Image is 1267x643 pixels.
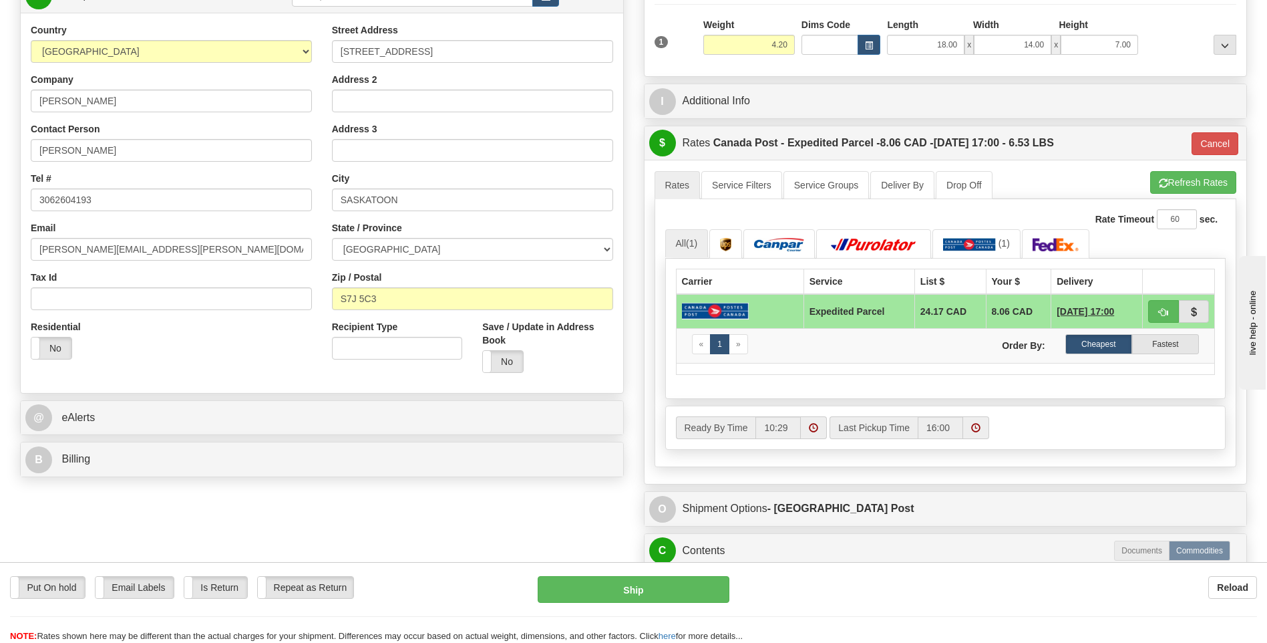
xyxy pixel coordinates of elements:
[25,446,52,473] span: B
[686,238,697,249] span: (1)
[801,18,850,31] label: Dims Code
[1059,18,1088,31] label: Height
[649,537,1242,565] a: CContents
[61,453,90,465] span: Billing
[483,351,523,372] label: No
[999,238,1010,249] span: (1)
[720,238,731,251] img: UPS
[936,171,992,199] a: Drop Off
[973,18,999,31] label: Width
[332,320,398,334] label: Recipient Type
[713,130,1054,156] label: Canada Post - Expedited Parcel - [DATE] 17:00 - 6.53 LBS
[783,171,869,199] a: Service Groups
[1057,305,1114,318] span: 1 Day
[870,171,934,199] a: Deliver By
[699,340,704,349] span: «
[1217,582,1248,593] b: Reload
[1208,576,1257,599] button: Reload
[676,416,756,439] label: Ready By Time
[767,503,914,514] strong: - [GEOGRAPHIC_DATA] Post
[692,334,711,354] a: Previous
[803,294,914,329] td: Expedited Parcel
[655,36,669,48] span: 1
[31,23,67,37] label: Country
[332,271,382,284] label: Zip / Postal
[332,172,349,185] label: City
[538,576,729,603] button: Ship
[1192,132,1238,155] button: Cancel
[649,88,676,115] span: I
[1214,35,1236,55] div: ...
[803,269,914,294] th: Service
[96,577,174,598] label: Email Labels
[649,496,676,523] span: O
[25,404,52,431] span: @
[703,18,734,31] label: Weight
[1033,238,1079,251] img: FedEx Express®
[649,88,1242,115] a: IAdditional Info
[945,334,1055,352] label: Order By:
[665,229,709,257] a: All
[880,137,934,148] span: 8.06 CAD -
[1150,171,1236,194] button: Refresh Rates
[31,122,100,136] label: Contact Person
[659,631,676,641] a: here
[332,122,377,136] label: Address 3
[11,577,85,598] label: Put On hold
[31,172,51,185] label: Tel #
[31,271,57,284] label: Tax Id
[31,338,71,359] label: No
[332,221,402,235] label: State / Province
[332,73,377,86] label: Address 2
[332,23,398,37] label: Street Address
[701,171,782,199] a: Service Filters
[736,340,741,349] span: »
[914,294,986,329] td: 24.17 CAD
[61,412,95,423] span: eAlerts
[649,130,1183,157] a: $Rates Canada Post - Expedited Parcel -8.06 CAD -[DATE] 17:00 - 6.53 LBS
[1065,334,1132,354] label: Cheapest
[31,320,81,334] label: Residential
[258,577,353,598] label: Repeat as Return
[1169,541,1230,561] label: Commodities
[31,221,55,235] label: Email
[682,303,749,319] img: Canada Post
[482,320,612,347] label: Save / Update in Address Book
[1051,35,1061,55] span: x
[1236,253,1266,390] iframe: chat widget
[827,238,920,251] img: Purolator
[1114,541,1169,561] label: Documents
[710,334,729,354] a: 1
[986,269,1051,294] th: Your $
[964,35,974,55] span: x
[914,269,986,294] th: List $
[1095,213,1154,226] label: Rate Timeout
[1132,334,1199,354] label: Fastest
[943,238,996,251] img: Canada Post
[649,537,676,564] span: C
[10,11,124,21] div: live help - online
[986,294,1051,329] td: 8.06 CAD
[676,269,803,294] th: Carrier
[649,130,676,156] span: $
[655,171,701,199] a: Rates
[887,18,918,31] label: Length
[1051,269,1143,294] th: Delivery
[649,495,1242,523] a: OShipment Options- [GEOGRAPHIC_DATA] Post
[754,238,804,251] img: Canpar
[10,631,37,641] span: NOTE:
[332,40,613,63] input: Enter a location
[31,73,73,86] label: Company
[184,577,247,598] label: Is Return
[729,334,748,354] a: Next
[830,416,918,439] label: Last Pickup Time
[25,404,618,432] a: @ eAlerts
[25,446,618,473] a: B Billing
[1200,213,1218,226] label: sec.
